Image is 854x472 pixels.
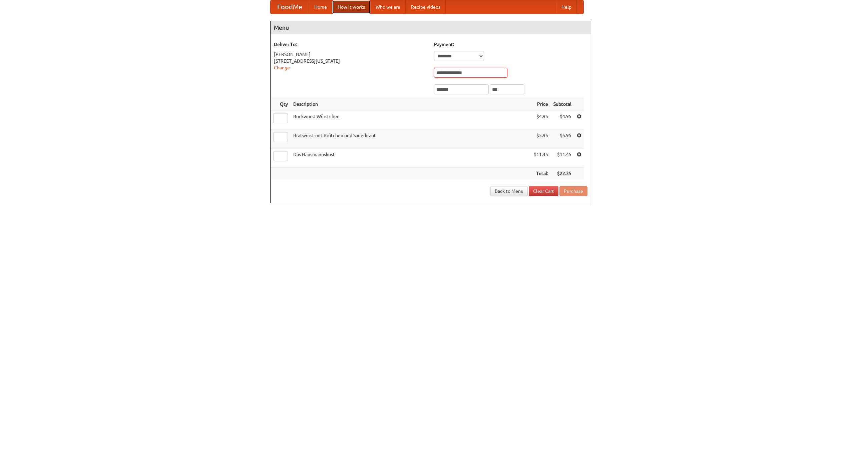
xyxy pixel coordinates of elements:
[370,0,406,14] a: Who we are
[291,129,531,148] td: Bratwurst mit Brötchen und Sauerkraut
[274,41,427,48] h5: Deliver To:
[551,129,574,148] td: $5.95
[531,110,551,129] td: $4.95
[309,0,332,14] a: Home
[291,148,531,167] td: Das Hausmannskost
[551,167,574,180] th: $22.35
[490,186,528,196] a: Back to Menu
[559,186,587,196] button: Purchase
[551,148,574,167] td: $11.45
[291,110,531,129] td: Bockwurst Würstchen
[274,51,427,58] div: [PERSON_NAME]
[551,110,574,129] td: $4.95
[274,58,427,64] div: [STREET_ADDRESS][US_STATE]
[551,98,574,110] th: Subtotal
[291,98,531,110] th: Description
[529,186,558,196] a: Clear Cart
[434,41,587,48] h5: Payment:
[406,0,446,14] a: Recipe videos
[332,0,370,14] a: How it works
[271,0,309,14] a: FoodMe
[271,21,591,34] h4: Menu
[531,129,551,148] td: $5.95
[556,0,577,14] a: Help
[531,148,551,167] td: $11.45
[274,65,290,70] a: Change
[531,98,551,110] th: Price
[531,167,551,180] th: Total:
[271,98,291,110] th: Qty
